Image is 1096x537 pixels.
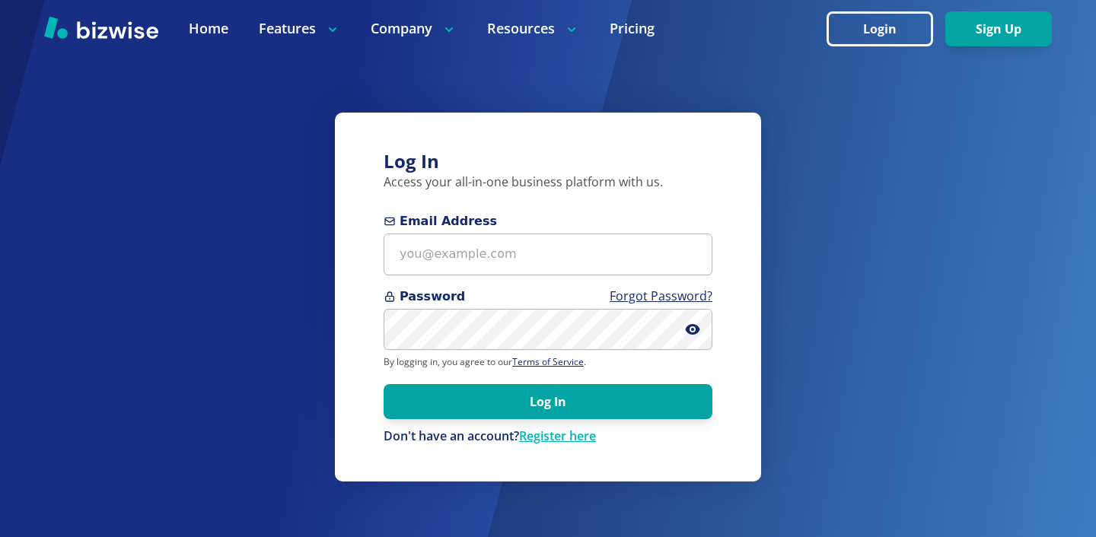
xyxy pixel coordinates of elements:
[189,19,228,38] a: Home
[384,288,712,306] span: Password
[610,288,712,304] a: Forgot Password?
[44,16,158,39] img: Bizwise Logo
[371,19,457,38] p: Company
[384,428,712,445] div: Don't have an account?Register here
[610,19,655,38] a: Pricing
[384,428,712,445] p: Don't have an account?
[384,356,712,368] p: By logging in, you agree to our .
[945,22,1052,37] a: Sign Up
[384,384,712,419] button: Log In
[259,19,340,38] p: Features
[487,19,579,38] p: Resources
[945,11,1052,46] button: Sign Up
[384,149,712,174] h3: Log In
[512,355,584,368] a: Terms of Service
[384,234,712,275] input: you@example.com
[384,174,712,191] p: Access your all-in-one business platform with us.
[384,212,712,230] span: Email Address
[519,427,596,444] a: Register here
[827,22,945,37] a: Login
[827,11,933,46] button: Login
